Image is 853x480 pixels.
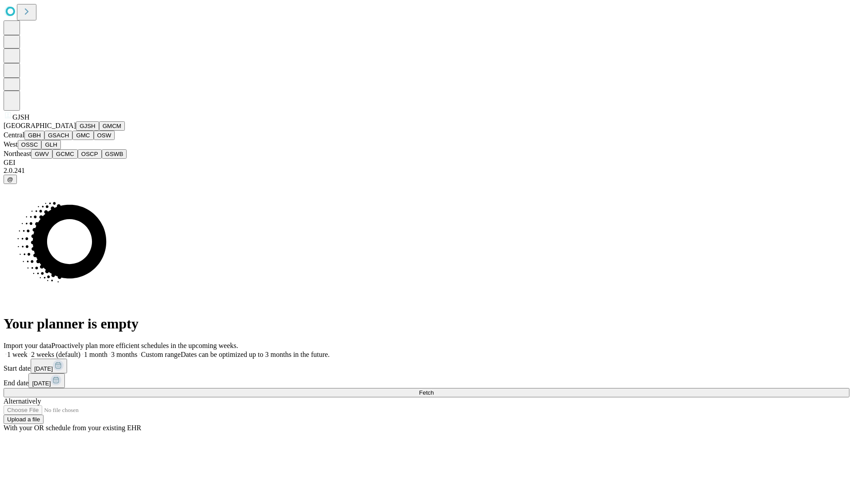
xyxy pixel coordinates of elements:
[32,380,51,387] span: [DATE]
[18,140,42,149] button: OSSC
[7,176,13,183] span: @
[41,140,60,149] button: GLH
[4,388,849,397] button: Fetch
[99,121,125,131] button: GMCM
[76,121,99,131] button: GJSH
[4,397,41,405] span: Alternatively
[84,351,108,358] span: 1 month
[78,149,102,159] button: OSCP
[28,373,65,388] button: [DATE]
[181,351,330,358] span: Dates can be optimized up to 3 months in the future.
[4,373,849,388] div: End date
[4,175,17,184] button: @
[52,149,78,159] button: GCMC
[72,131,93,140] button: GMC
[419,389,434,396] span: Fetch
[111,351,137,358] span: 3 months
[141,351,180,358] span: Custom range
[4,140,18,148] span: West
[7,351,28,358] span: 1 week
[94,131,115,140] button: OSW
[31,359,67,373] button: [DATE]
[4,159,849,167] div: GEI
[4,316,849,332] h1: Your planner is empty
[102,149,127,159] button: GSWB
[4,342,52,349] span: Import your data
[4,122,76,129] span: [GEOGRAPHIC_DATA]
[4,359,849,373] div: Start date
[4,167,849,175] div: 2.0.241
[52,342,238,349] span: Proactively plan more efficient schedules in the upcoming weeks.
[4,131,24,139] span: Central
[34,365,53,372] span: [DATE]
[31,351,80,358] span: 2 weeks (default)
[4,424,141,432] span: With your OR schedule from your existing EHR
[31,149,52,159] button: GWV
[44,131,72,140] button: GSACH
[24,131,44,140] button: GBH
[4,415,44,424] button: Upload a file
[12,113,29,121] span: GJSH
[4,150,31,157] span: Northeast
